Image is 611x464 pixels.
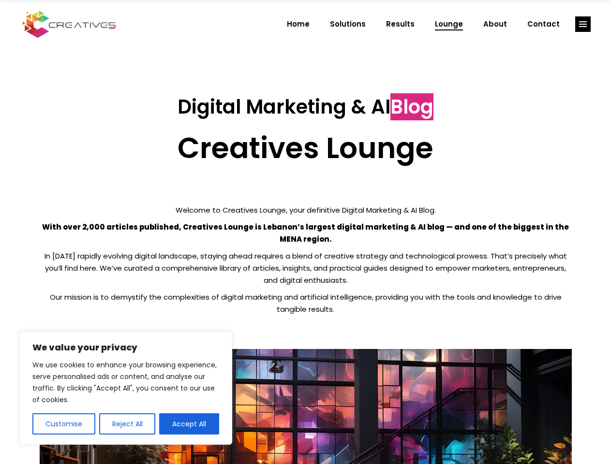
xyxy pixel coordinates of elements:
[32,342,219,353] p: We value your privacy
[40,250,572,286] p: In [DATE] rapidly evolving digital landscape, staying ahead requires a blend of creative strategy...
[40,130,572,165] h2: Creatives Lounge
[517,12,570,37] a: Contact
[19,332,232,445] div: We value your privacy
[376,12,425,37] a: Results
[320,12,376,37] a: Solutions
[435,12,463,37] span: Lounge
[287,12,310,37] span: Home
[159,413,219,435] button: Accept All
[483,12,507,37] span: About
[277,12,320,37] a: Home
[40,291,572,315] p: Our mission is to demystify the complexities of digital marketing and artificial intelligence, pr...
[40,204,572,216] p: Welcome to Creatives Lounge, your definitive Digital Marketing & AI Blog.
[386,12,415,37] span: Results
[473,12,517,37] a: About
[425,12,473,37] a: Lounge
[40,95,572,118] h3: Digital Marketing & AI
[330,12,366,37] span: Solutions
[99,413,156,435] button: Reject All
[42,222,569,244] strong: With over 2,000 articles published, Creatives Lounge is Lebanon’s largest digital marketing & AI ...
[20,9,118,39] img: Creatives
[527,12,560,37] span: Contact
[575,16,591,32] a: link
[32,413,95,435] button: Customise
[32,359,219,406] p: We use cookies to enhance your browsing experience, serve personalised ads or content, and analys...
[390,93,433,120] span: Blog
